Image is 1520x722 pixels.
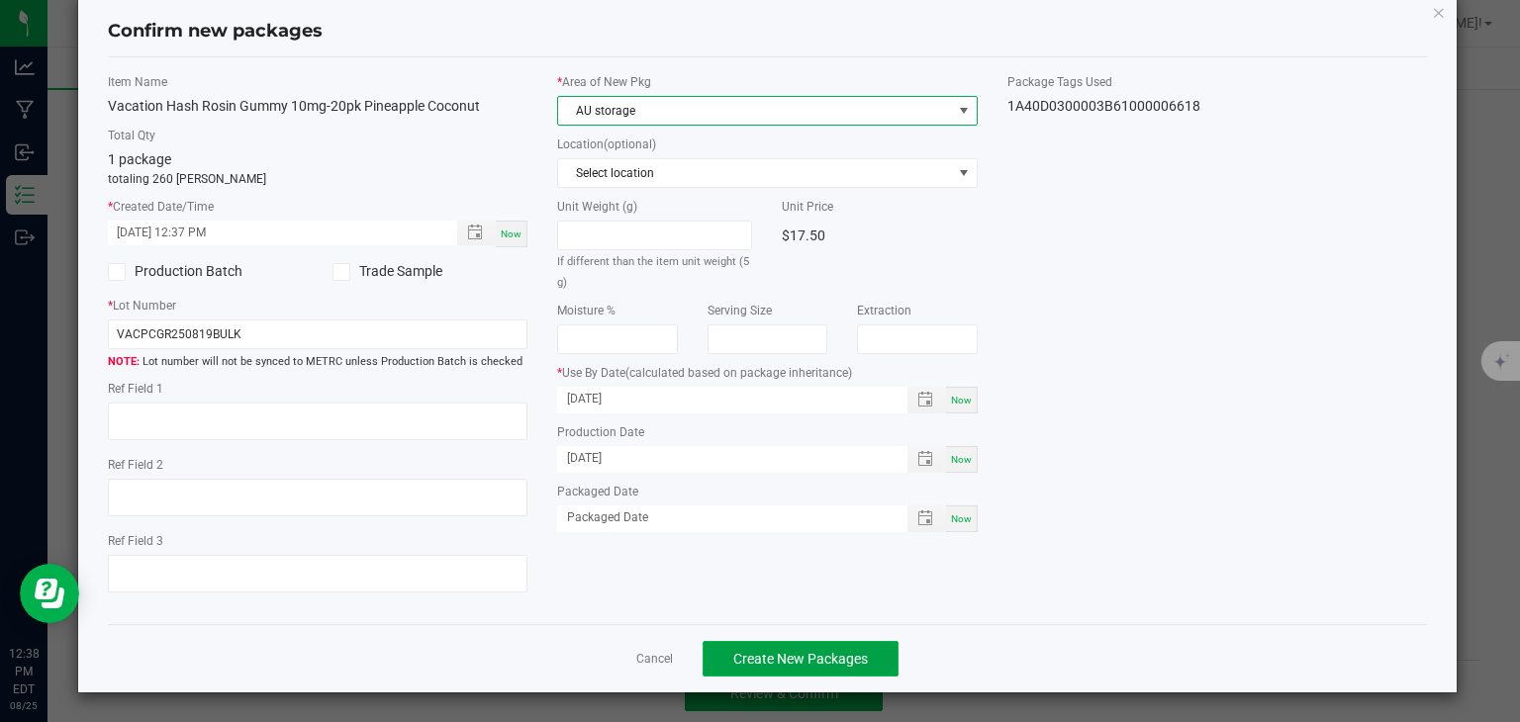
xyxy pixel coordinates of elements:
span: Now [501,228,522,239]
span: Toggle popup [907,387,946,413]
input: Use By Date [557,387,887,411]
label: Location [557,135,978,153]
iframe: Resource center [20,564,79,623]
h4: Confirm new packages [108,19,1428,45]
span: AU storage [558,97,952,125]
label: Use By Date [557,364,978,382]
label: Unit Weight (g) [557,198,752,216]
label: Moisture % [557,302,678,319]
input: Production Date [557,446,887,471]
span: 1 package [108,151,171,167]
span: Select location [558,159,952,187]
label: Trade Sample [332,261,527,282]
label: Item Name [108,73,528,91]
label: Production Date [557,423,978,441]
span: Toggle popup [907,505,946,532]
span: Create New Packages [733,651,868,667]
label: Ref Field 2 [108,456,528,474]
label: Serving Size [708,302,828,319]
a: Cancel [636,651,673,668]
button: Create New Packages [703,641,899,677]
label: Created Date/Time [108,198,528,216]
span: Now [951,513,972,524]
label: Ref Field 3 [108,532,528,550]
label: Area of New Pkg [557,73,978,91]
label: Packaged Date [557,483,978,500]
div: Vacation Hash Rosin Gummy 10mg-20pk Pineapple Coconut [108,96,528,117]
span: Toggle popup [457,221,496,245]
div: 1A40D0300003B61000006618 [1007,96,1428,117]
label: Ref Field 1 [108,380,528,398]
p: totaling 260 [PERSON_NAME] [108,170,528,188]
label: Total Qty [108,127,528,144]
span: Lot number will not be synced to METRC unless Production Batch is checked [108,354,528,371]
span: Toggle popup [907,446,946,473]
span: (optional) [604,137,656,151]
label: Extraction [857,302,978,319]
label: Production Batch [108,261,303,282]
span: Now [951,454,972,465]
small: If different than the item unit weight (5 g) [557,255,749,289]
label: Lot Number [108,297,528,315]
input: Packaged Date [557,505,887,530]
span: Now [951,395,972,406]
label: Unit Price [782,198,977,216]
label: Package Tags Used [1007,73,1428,91]
span: (calculated based on package inheritance) [625,366,852,380]
input: Created Datetime [108,221,437,245]
div: $17.50 [782,221,977,250]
